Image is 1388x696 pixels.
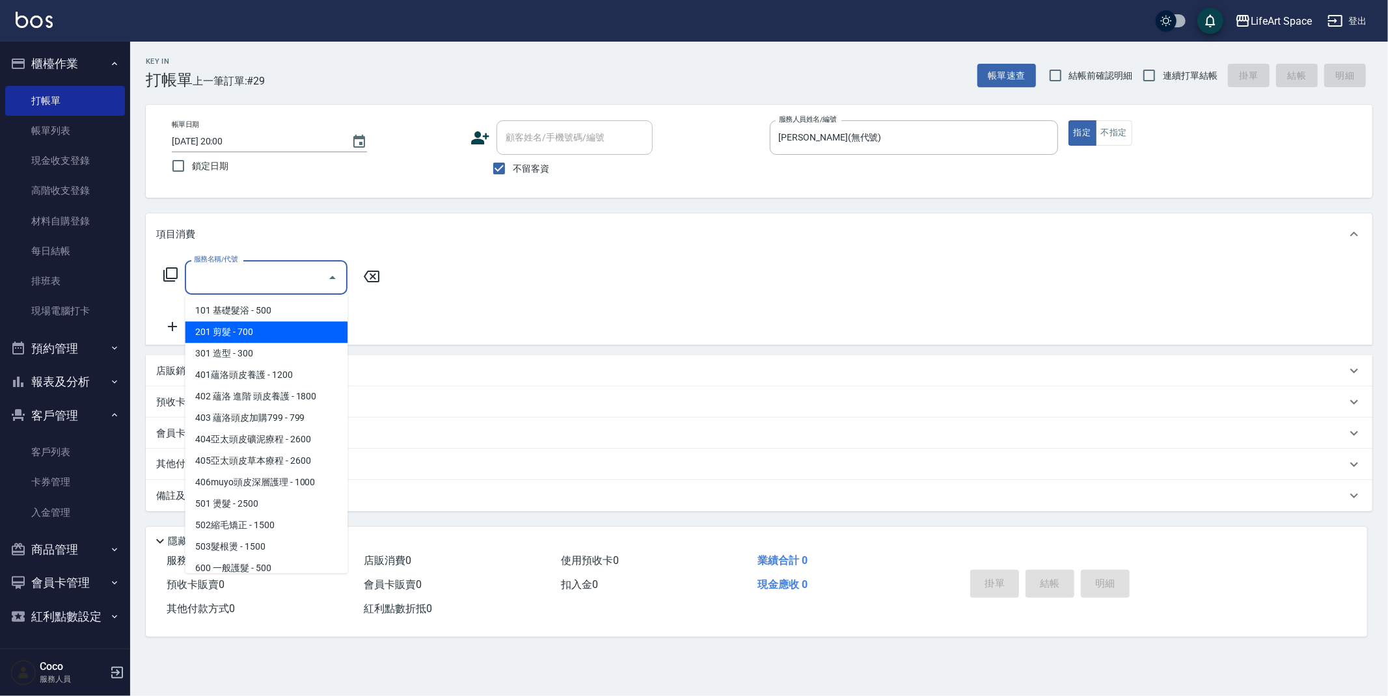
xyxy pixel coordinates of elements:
button: 指定 [1068,120,1096,146]
label: 帳單日期 [172,120,199,129]
button: 櫃檯作業 [5,47,125,81]
span: 服務消費 0 [167,554,214,567]
div: LifeArt Space [1251,13,1312,29]
a: 客戶列表 [5,437,125,467]
div: 項目消費 [146,213,1372,255]
span: 會員卡販賣 0 [364,578,422,591]
p: 其他付款方式 [156,457,221,472]
span: 扣入金 0 [561,578,598,591]
label: 服務名稱/代號 [194,254,238,264]
span: 301 造型 - 300 [185,343,347,364]
span: 600 一般護髮 - 500 [185,557,347,579]
input: YYYY/MM/DD hh:mm [172,131,338,152]
div: 備註及來源 [146,480,1372,511]
span: 不留客資 [513,162,549,176]
div: 店販銷售 [146,355,1372,386]
button: 預約管理 [5,332,125,366]
p: 備註及來源 [156,489,205,503]
button: 帳單速查 [977,64,1036,88]
span: 現金應收 0 [757,578,808,591]
button: 會員卡管理 [5,566,125,600]
span: 101 基礎髮浴 - 500 [185,300,347,321]
span: 406muyo頭皮深層護理 - 1000 [185,472,347,493]
span: 405亞太頭皮草本療程 - 2600 [185,450,347,472]
span: 業績合計 0 [757,554,808,567]
span: 503髮根燙 - 1500 [185,536,347,557]
span: 404亞太頭皮礦泥療程 - 2600 [185,429,347,450]
a: 卡券管理 [5,467,125,497]
button: 不指定 [1096,120,1132,146]
div: 其他付款方式 [146,449,1372,480]
p: 服務人員 [40,673,106,685]
span: 預收卡販賣 0 [167,578,225,591]
a: 高階收支登錄 [5,176,125,206]
a: 帳單列表 [5,116,125,146]
span: 鎖定日期 [192,159,228,173]
label: 服務人員姓名/編號 [779,114,836,124]
span: 上一筆訂單:#29 [193,73,265,89]
span: 結帳前確認明細 [1069,69,1133,83]
p: 店販銷售 [156,364,195,378]
h2: Key In [146,57,193,66]
span: 紅利點數折抵 0 [364,602,432,615]
span: 使用預收卡 0 [561,554,619,567]
img: Person [10,660,36,686]
a: 材料自購登錄 [5,206,125,236]
a: 打帳單 [5,86,125,116]
h5: Coco [40,660,106,673]
span: 402 蘊洛 進階 頭皮養護 - 1800 [185,386,347,407]
img: Logo [16,12,53,28]
span: 501 燙髮 - 2500 [185,493,347,515]
span: 店販消費 0 [364,554,411,567]
button: 登出 [1322,9,1372,33]
button: 報表及分析 [5,365,125,399]
h3: 打帳單 [146,71,193,89]
button: 商品管理 [5,533,125,567]
button: 客戶管理 [5,399,125,433]
button: LifeArt Space [1230,8,1317,34]
a: 現場電腦打卡 [5,296,125,326]
p: 預收卡販賣 [156,395,205,409]
p: 隱藏業績明細 [168,535,226,548]
span: 連續打單結帳 [1163,69,1218,83]
p: 項目消費 [156,228,195,241]
span: 201 剪髮 - 700 [185,321,347,343]
div: 預收卡販賣 [146,386,1372,418]
p: 會員卡銷售 [156,427,205,440]
div: 會員卡銷售 [146,418,1372,449]
button: 紅利點數設定 [5,600,125,634]
span: 其他付款方式 0 [167,602,235,615]
a: 現金收支登錄 [5,146,125,176]
button: save [1197,8,1223,34]
span: 401蘊洛頭皮養護 - 1200 [185,364,347,386]
a: 入金管理 [5,498,125,528]
button: Choose date, selected date is 2025-10-01 [344,126,375,157]
a: 每日結帳 [5,236,125,266]
button: Close [322,267,343,288]
a: 排班表 [5,266,125,296]
span: 502縮毛矯正 - 1500 [185,515,347,536]
span: 403 蘊洛頭皮加購799 - 799 [185,407,347,429]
